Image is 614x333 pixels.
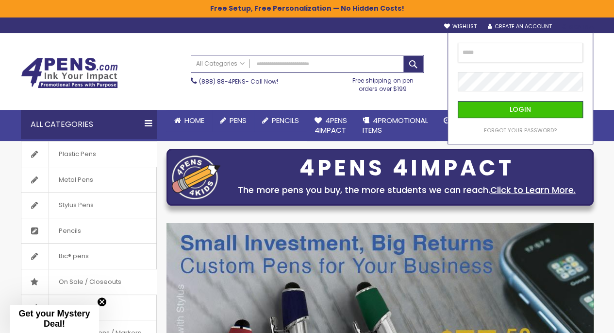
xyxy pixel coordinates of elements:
[272,115,299,125] span: Pencils
[21,167,156,193] a: Metal Pens
[49,167,103,193] span: Metal Pens
[49,244,99,269] span: Bic® pens
[166,110,212,131] a: Home
[21,110,157,139] div: All Categories
[21,193,156,218] a: Stylus Pens
[225,158,588,178] div: 4PENS 4IMPACT
[49,218,91,244] span: Pencils
[230,115,247,125] span: Pens
[342,73,424,92] div: Free shipping on pen orders over $199
[18,309,90,329] span: Get your Mystery Deal!
[97,297,107,307] button: Close teaser
[172,155,220,199] img: four_pen_logo.png
[21,218,156,244] a: Pencils
[10,305,99,333] div: Get your Mystery Deal!Close teaser
[21,57,118,88] img: 4Pens Custom Pens and Promotional Products
[191,55,249,71] a: All Categories
[196,60,245,68] span: All Categories
[307,110,355,141] a: 4Pens4impact
[199,77,278,86] span: - Call Now!
[458,101,583,118] button: Login
[49,295,106,320] span: Gel Ink Pens
[49,269,131,295] span: On Sale / Closeouts
[21,244,156,269] a: Bic® pens
[444,23,476,30] a: Wishlist
[49,193,103,218] span: Stylus Pens
[212,110,254,131] a: Pens
[199,77,246,86] a: (888) 88-4PENS
[49,141,106,167] span: Plastic Pens
[21,141,156,167] a: Plastic Pens
[315,115,347,135] span: 4Pens 4impact
[484,127,557,134] a: Forgot Your Password?
[254,110,307,131] a: Pencils
[184,115,204,125] span: Home
[561,23,593,31] div: Sign In
[21,295,156,320] a: Gel Ink Pens
[363,115,428,135] span: 4PROMOTIONAL ITEMS
[487,23,551,30] a: Create an Account
[436,110,480,131] a: Rush
[484,126,557,134] span: Forgot Your Password?
[510,105,531,114] span: Login
[225,183,588,197] div: The more pens you buy, the more students we can reach.
[21,269,156,295] a: On Sale / Closeouts
[490,184,576,196] a: Click to Learn More.
[355,110,436,141] a: 4PROMOTIONALITEMS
